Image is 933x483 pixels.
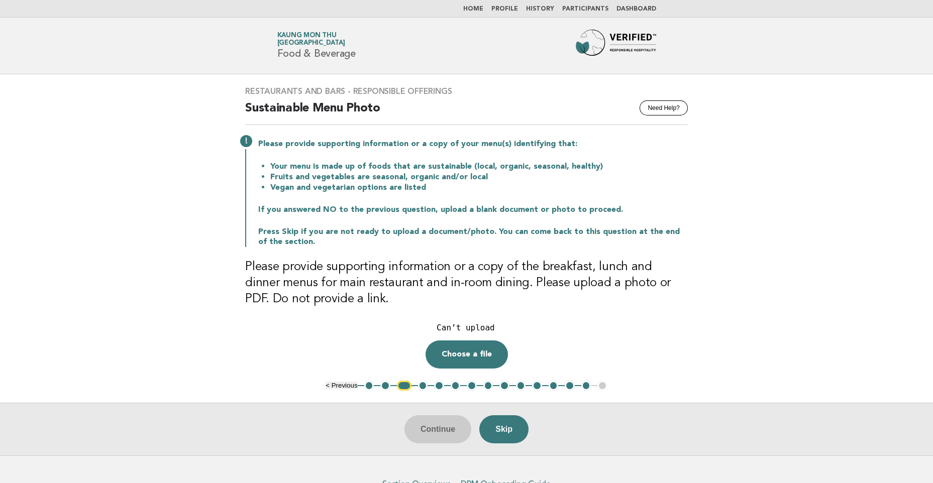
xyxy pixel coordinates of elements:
button: 12 [549,381,559,391]
button: 8 [483,381,493,391]
li: Your menu is made up of foods that are sustainable (local, organic, seasonal, healthy) [270,161,688,172]
a: Participants [562,6,608,12]
button: < Previous [326,382,357,389]
button: 2 [380,381,390,391]
div: Can’t upload [245,319,687,336]
img: Forbes Travel Guide [576,30,656,62]
button: 14 [581,381,591,391]
button: Skip [479,415,529,443]
p: If you answered NO to the previous question, upload a blank document or photo to proceed. [258,205,688,215]
a: Home [463,6,483,12]
a: History [526,6,554,12]
button: 7 [467,381,477,391]
h3: Restaurants and Bars - Responsible Offerings [245,86,688,96]
button: 10 [516,381,526,391]
button: 5 [434,381,444,391]
button: Need Help? [640,100,687,115]
button: 9 [499,381,509,391]
button: 1 [364,381,374,391]
p: Press Skip if you are not ready to upload a document/photo. You can come back to this question at... [258,227,688,247]
span: [GEOGRAPHIC_DATA] [277,40,345,47]
a: Dashboard [616,6,656,12]
h2: Sustainable Menu Photo [245,100,688,125]
button: 13 [565,381,575,391]
li: Vegan and vegetarian options are listed [270,182,688,193]
h3: Please provide supporting information or a copy of the breakfast, lunch and dinner menus for main... [245,259,688,307]
button: 11 [532,381,542,391]
button: 4 [418,381,428,391]
button: 3 [397,381,411,391]
h1: Food & Beverage [277,33,356,59]
button: 6 [451,381,461,391]
li: Fruits and vegetables are seasonal, organic and/or local [270,172,688,182]
p: Please provide supporting information or a copy of your menu(s) identifying that: [258,139,688,149]
a: Profile [491,6,518,12]
a: Kaung Mon Thu[GEOGRAPHIC_DATA] [277,32,345,46]
button: Choose a file [426,340,508,369]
